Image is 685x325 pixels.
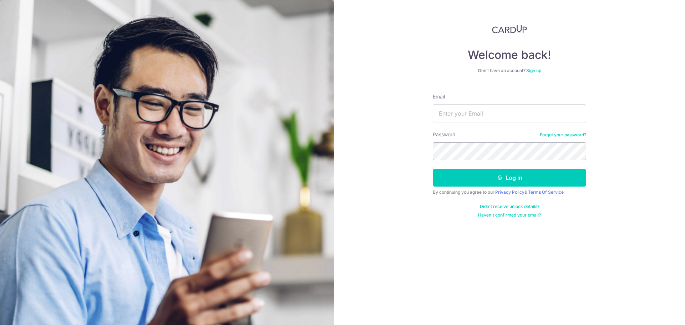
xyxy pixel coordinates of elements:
[540,132,586,138] a: Forgot your password?
[433,189,586,195] div: By continuing you agree to our &
[528,189,564,195] a: Terms Of Service
[433,48,586,62] h4: Welcome back!
[495,189,524,195] a: Privacy Policy
[433,93,445,100] label: Email
[433,169,586,187] button: Log in
[433,105,586,122] input: Enter your Email
[433,68,586,73] div: Don’t have an account?
[478,212,541,218] a: Haven't confirmed your email?
[433,131,456,138] label: Password
[492,25,527,34] img: CardUp Logo
[526,68,541,73] a: Sign up
[480,204,539,209] a: Didn't receive unlock details?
